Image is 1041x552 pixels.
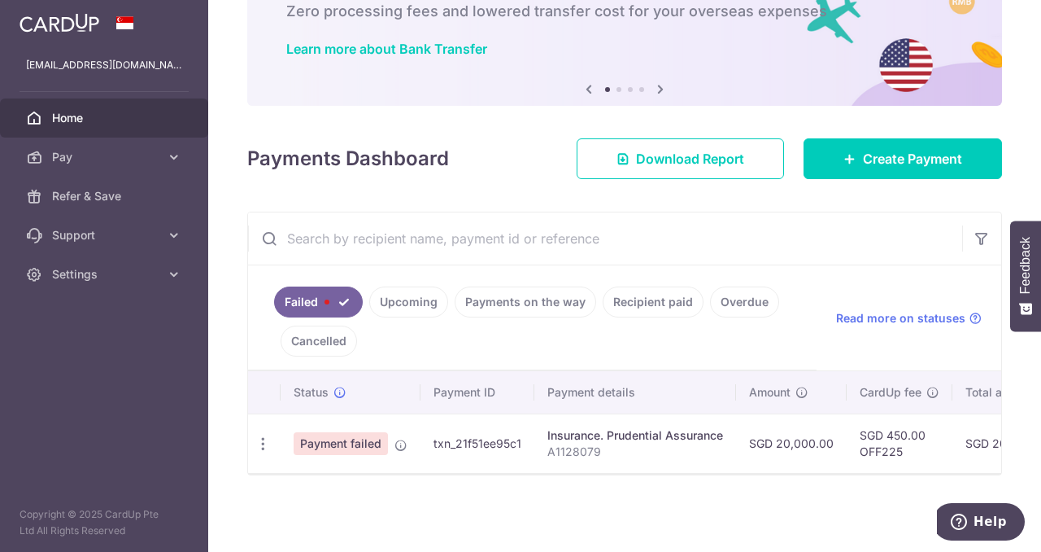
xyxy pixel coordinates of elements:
[836,310,982,326] a: Read more on statuses
[286,41,487,57] a: Learn more about Bank Transfer
[455,287,596,318] a: Payments on the way
[965,384,1019,401] span: Total amt.
[736,414,847,473] td: SGD 20,000.00
[294,432,388,455] span: Payment failed
[52,188,159,204] span: Refer & Save
[749,384,791,401] span: Amount
[294,384,329,401] span: Status
[247,144,449,173] h4: Payments Dashboard
[836,310,965,326] span: Read more on statuses
[804,138,1002,179] a: Create Payment
[636,149,744,169] span: Download Report
[1018,237,1033,294] span: Feedback
[286,2,963,21] h6: Zero processing fees and lowered transfer cost for your overseas expenses
[52,110,159,126] span: Home
[577,138,784,179] a: Download Report
[860,384,921,401] span: CardUp fee
[420,371,534,414] th: Payment ID
[420,414,534,473] td: txn_21f51ee95c1
[603,287,703,318] a: Recipient paid
[26,57,182,73] p: [EMAIL_ADDRESS][DOMAIN_NAME]
[1010,221,1041,331] button: Feedback - Show survey
[847,414,952,473] td: SGD 450.00 OFF225
[52,266,159,283] span: Settings
[534,371,736,414] th: Payment details
[52,149,159,165] span: Pay
[863,149,962,169] span: Create Payment
[710,287,779,318] a: Overdue
[547,444,723,460] p: A1128079
[248,212,962,265] input: Search by recipient name, payment id or reference
[547,427,723,444] div: Insurance. Prudential Assurance
[274,287,363,318] a: Failed
[369,287,448,318] a: Upcoming
[281,326,357,357] a: Cancelled
[52,227,159,243] span: Support
[937,503,1025,544] iframe: Opens a widget where you can find more information
[20,13,99,33] img: CardUp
